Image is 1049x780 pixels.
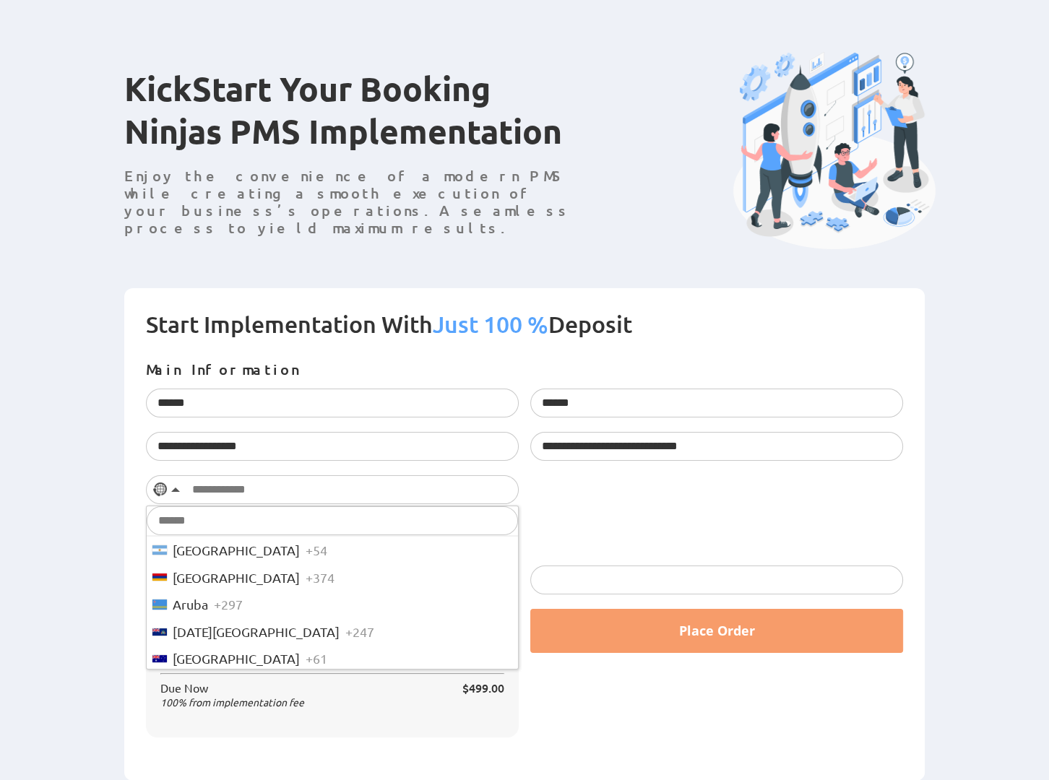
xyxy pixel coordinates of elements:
span: Due Now [160,681,304,708]
span: [DATE][GEOGRAPHIC_DATA] [173,624,340,640]
span: Place Order [679,622,755,639]
span: [GEOGRAPHIC_DATA] [173,542,300,558]
p: Enjoy the convenience of a modern PMS while creating a smooth execution of your business’s operat... [124,167,587,236]
p: Main Information [146,360,903,378]
input: Search [147,506,518,535]
button: Place Order [530,609,903,653]
h1: KickStart Your Booking Ninjas PMS Implementation [124,67,587,167]
span: Please enter a valid phone number. [146,504,519,516]
p: Summary of Order [146,537,903,555]
h2: Start Implementation With Deposit [146,310,903,360]
iframe: Secure card payment input frame [542,573,892,587]
span: +374 [306,570,334,586]
span: +297 [214,597,243,612]
span: [GEOGRAPHIC_DATA] [173,570,300,586]
span: % from implementation fee [160,695,304,708]
span: +54 [306,542,327,558]
span: Aruba [173,597,208,612]
button: Selected country [147,476,187,503]
span: 100 [160,695,178,708]
span: $499.00 [462,680,504,695]
span: Just 100 % [433,310,548,338]
span: +247 [345,624,374,640]
img: Booking Ninjas PMS Implementation [733,52,936,249]
span: [GEOGRAPHIC_DATA] [173,651,300,667]
ul: List of countries [147,535,518,669]
span: +61 [306,651,327,667]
